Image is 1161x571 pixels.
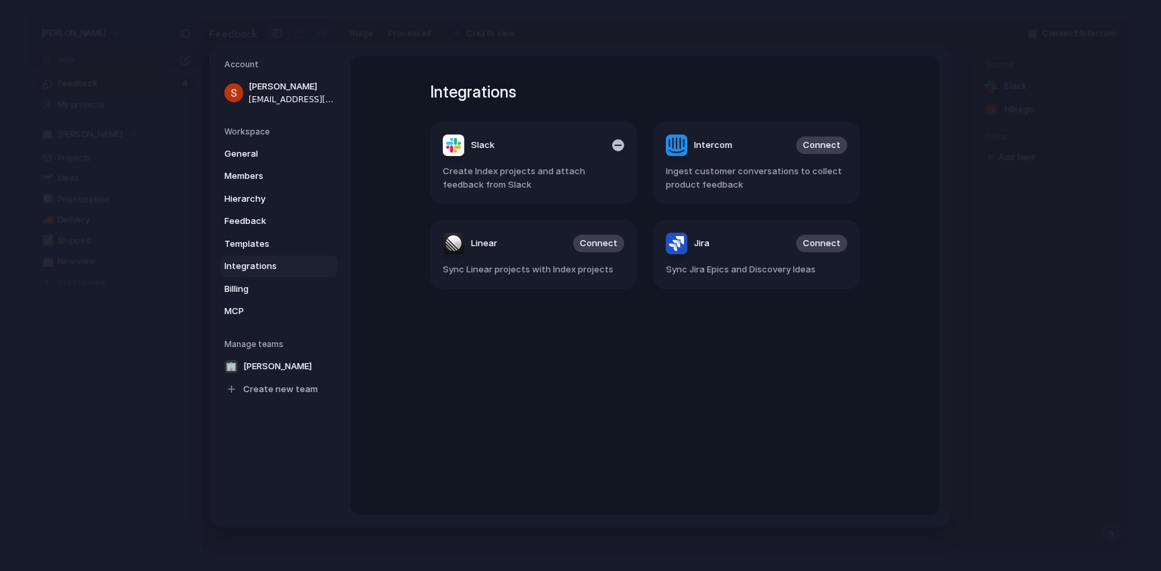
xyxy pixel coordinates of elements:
[224,147,310,161] span: General
[224,192,310,206] span: Hierarchy
[796,137,847,154] button: Connect
[224,59,337,71] h5: Account
[224,237,310,251] span: Templates
[443,263,624,276] span: Sync Linear projects with Index projects
[224,260,310,273] span: Integrations
[249,93,335,106] span: [EMAIL_ADDRESS][DOMAIN_NAME]
[220,233,337,255] a: Templates
[803,139,841,152] span: Connect
[220,143,337,165] a: General
[224,126,337,138] h5: Workspace
[249,80,335,93] span: [PERSON_NAME]
[220,76,337,110] a: [PERSON_NAME][EMAIL_ADDRESS][DOMAIN_NAME]
[220,379,337,400] a: Create new team
[220,211,337,232] a: Feedback
[580,237,617,250] span: Connect
[220,278,337,300] a: Billing
[220,356,337,377] a: 🏢[PERSON_NAME]
[220,188,337,210] a: Hierarchy
[430,80,860,104] h1: Integrations
[471,139,494,152] span: Slack
[224,215,310,228] span: Feedback
[666,263,847,276] span: Sync Jira Epics and Discovery Ideas
[243,383,318,396] span: Create new team
[666,165,847,191] span: Ingest customer conversations to collect product feedback
[220,165,337,187] a: Members
[243,360,312,373] span: [PERSON_NAME]
[573,235,624,252] button: Connect
[443,165,624,191] span: Create Index projects and attach feedback from Slack
[224,338,337,350] h5: Manage teams
[224,360,238,373] div: 🏢
[220,256,337,277] a: Integrations
[471,237,497,250] span: Linear
[694,237,709,250] span: Jira
[220,301,337,322] a: MCP
[694,139,732,152] span: Intercom
[224,169,310,183] span: Members
[224,282,310,296] span: Billing
[803,237,841,250] span: Connect
[224,305,310,318] span: MCP
[796,235,847,252] button: Connect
